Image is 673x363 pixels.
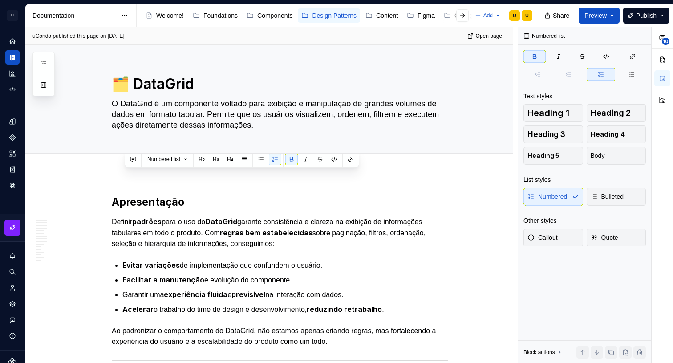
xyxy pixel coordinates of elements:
a: Foundations [189,8,241,23]
p: de implementação que confundem o usuário. [122,260,448,271]
a: Documentation [5,50,20,65]
a: Assets [5,146,20,161]
span: Heading 3 [527,130,565,139]
div: Page tree [142,7,470,24]
a: Data sources [5,178,20,193]
span: 10 [662,38,669,45]
button: Heading 5 [523,147,583,165]
span: Heading 4 [591,130,625,139]
span: Preview [584,11,607,20]
a: Invite team [5,281,20,295]
div: Text styles [523,92,552,101]
p: Garantir uma e na interação com dados. [122,289,448,300]
span: Heading 5 [527,151,559,160]
span: Publish [636,11,657,20]
p: Ao padronizar o comportamento do DataGrid, não estamos apenas criando regras, mas fortalecendo a ... [112,326,448,347]
a: Analytics [5,66,20,81]
div: U [513,12,516,19]
span: Heading 1 [527,109,569,117]
span: Numbered list [147,156,180,163]
button: Bulleted [587,188,646,206]
div: Content [376,11,398,20]
strong: previsível [231,290,265,299]
button: U [2,6,23,25]
strong: Evitar variações [122,261,180,270]
strong: Acelerar [122,305,154,314]
div: Design Patterns [312,11,357,20]
textarea: 🗂️ DataGrid [110,73,446,95]
span: Open page [476,32,502,40]
a: Open page [465,30,506,42]
a: Design Patterns [298,8,360,23]
button: Search ⌘K [5,265,20,279]
strong: experiência fluida [164,290,227,299]
p: e evolução do componente. [122,274,448,286]
button: Heading 3 [523,125,583,143]
a: Code automation [5,82,20,97]
a: Content [362,8,401,23]
button: Notifications [5,249,20,263]
span: Body [591,151,605,160]
div: Block actions [523,346,563,359]
span: Quote [591,233,618,242]
span: Callout [527,233,558,242]
div: published this page on [DATE] [53,32,124,40]
a: Welcome! [142,8,187,23]
button: Body [587,147,646,165]
p: o trabalho do time de design e desenvolvimento, . [122,304,448,315]
span: Bulleted [591,192,624,201]
div: U [7,10,18,21]
div: Figma [418,11,435,20]
span: uCondo [32,32,51,40]
strong: regras bem estabelecidas [220,228,312,237]
p: Definir para o uso do garante consistência e clareza na exibição de informações tabulares em todo... [112,216,448,249]
div: Other styles [523,216,557,225]
button: Heading 2 [587,104,646,122]
a: Figma [403,8,438,23]
button: Callout [523,229,583,246]
a: Components [5,130,20,145]
button: Heading 4 [587,125,646,143]
a: Home [5,34,20,48]
span: Share [553,11,569,20]
div: Components [257,11,292,20]
div: U [525,12,529,19]
button: Contact support [5,313,20,327]
a: Settings [5,297,20,311]
a: Design tokens [5,114,20,129]
button: Preview [579,8,620,24]
div: Welcome! [156,11,184,20]
strong: DataGrid [205,217,237,226]
span: Heading 2 [591,109,631,117]
button: Publish [623,8,669,24]
button: Heading 1 [523,104,583,122]
button: Quote [587,229,646,246]
strong: reduzindo retrabalho [307,305,382,314]
textarea: O DataGrid é um componente voltado para exibição e manipulação de grandes volumes de dados em for... [110,97,446,132]
div: Documentation [32,11,117,20]
div: List styles [523,175,551,184]
h2: Apresentação [112,195,448,209]
button: Numbered list [143,153,191,165]
strong: Facilitar a manutenção [122,275,204,284]
a: Storybook stories [5,162,20,177]
button: Share [540,8,575,24]
button: Add [472,9,504,22]
strong: padrões [132,217,162,226]
span: Add [483,12,493,19]
div: Foundations [203,11,238,20]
